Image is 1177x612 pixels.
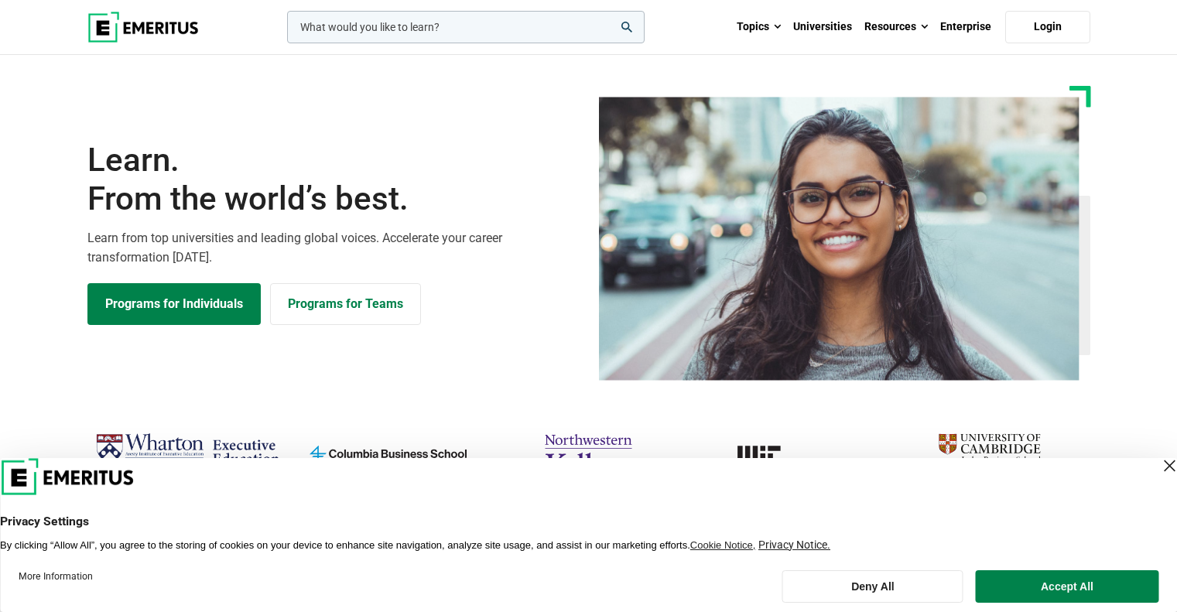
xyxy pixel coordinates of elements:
[897,427,1082,487] img: cambridge-judge-business-school
[270,283,421,325] a: Explore for Business
[296,427,481,487] img: columbia-business-school
[87,141,580,219] h1: Learn.
[696,427,881,487] a: MIT-xPRO
[87,283,261,325] a: Explore Programs
[696,427,881,487] img: MIT xPRO
[496,427,681,487] img: northwestern-kellogg
[87,179,580,218] span: From the world’s best.
[1005,11,1090,43] a: Login
[599,97,1079,381] img: Learn from the world's best
[95,427,280,473] img: Wharton Executive Education
[87,228,580,268] p: Learn from top universities and leading global voices. Accelerate your career transformation [DATE].
[287,11,645,43] input: woocommerce-product-search-field-0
